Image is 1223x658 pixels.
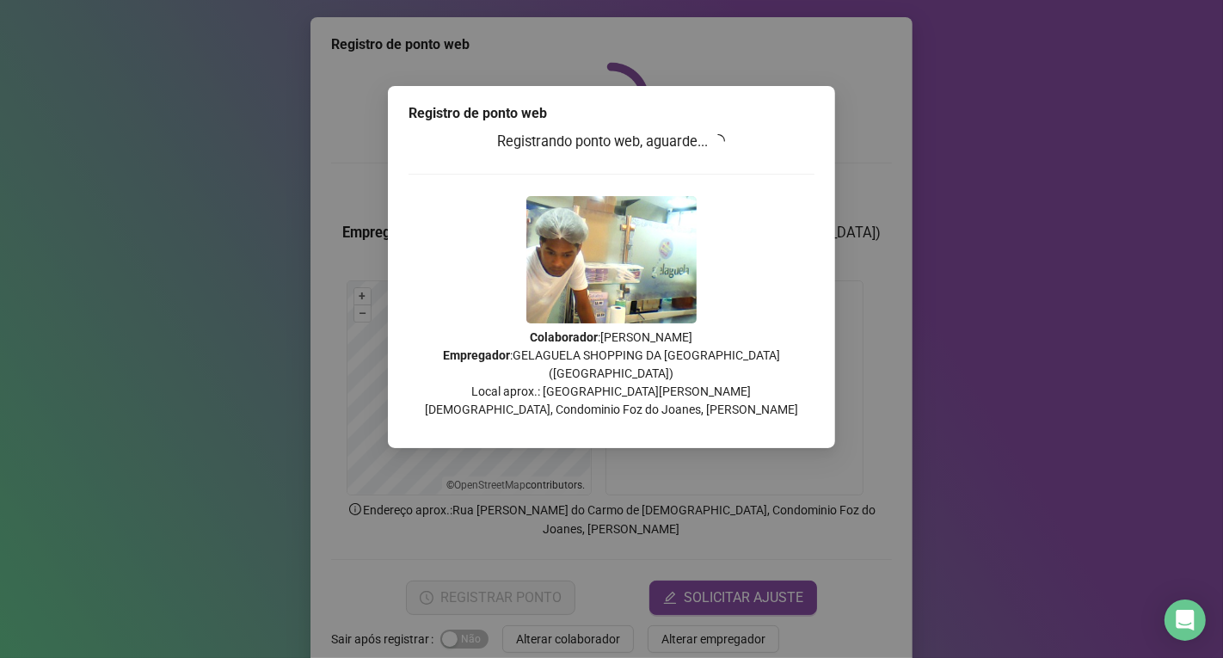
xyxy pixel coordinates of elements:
strong: Empregador [443,348,510,362]
img: 2Q== [526,196,697,323]
h3: Registrando ponto web, aguarde... [409,131,814,153]
p: : [PERSON_NAME] : GELAGUELA SHOPPING DA [GEOGRAPHIC_DATA] ([GEOGRAPHIC_DATA]) Local aprox.: [GEOG... [409,329,814,419]
span: loading [711,133,727,149]
div: Registro de ponto web [409,103,814,124]
strong: Colaborador [531,330,599,344]
div: Open Intercom Messenger [1165,600,1206,641]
